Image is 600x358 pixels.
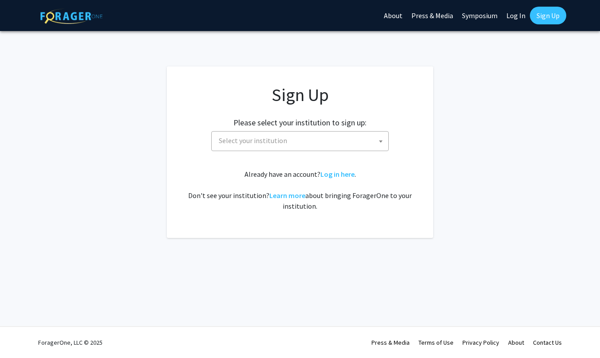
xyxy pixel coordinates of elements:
a: Press & Media [371,339,410,346]
div: Already have an account? . Don't see your institution? about bringing ForagerOne to your institut... [185,169,415,211]
a: Privacy Policy [462,339,499,346]
a: Log in here [320,170,355,179]
h2: Please select your institution to sign up: [233,118,367,128]
a: Terms of Use [418,339,454,346]
a: About [508,339,524,346]
span: Select your institution [215,132,388,150]
a: Learn more about bringing ForagerOne to your institution [269,191,305,200]
span: Select your institution [219,136,287,145]
iframe: Chat [7,318,38,351]
span: Select your institution [211,131,389,151]
img: ForagerOne Logo [40,8,103,24]
div: ForagerOne, LLC © 2025 [38,327,103,358]
a: Contact Us [533,339,562,346]
h1: Sign Up [185,84,415,105]
a: Sign Up [530,7,566,24]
